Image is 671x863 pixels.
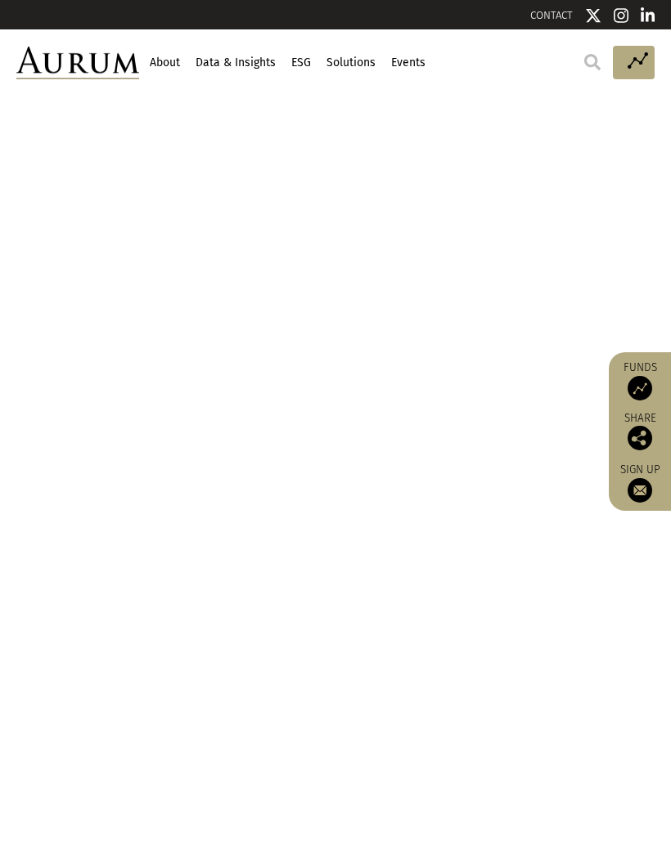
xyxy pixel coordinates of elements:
[389,49,427,77] a: Events
[147,49,182,77] a: About
[641,7,655,24] img: Linkedin icon
[617,463,663,503] a: Sign up
[628,376,652,400] img: Access Funds
[617,360,663,400] a: Funds
[16,47,139,80] img: Aurum
[193,49,277,77] a: Data & Insights
[584,54,601,70] img: search.svg
[289,49,313,77] a: ESG
[617,413,663,450] div: Share
[585,7,601,24] img: Twitter icon
[324,49,377,77] a: Solutions
[628,426,652,450] img: Share this post
[530,9,573,21] a: CONTACT
[628,478,652,503] img: Sign up to our newsletter
[614,7,628,24] img: Instagram icon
